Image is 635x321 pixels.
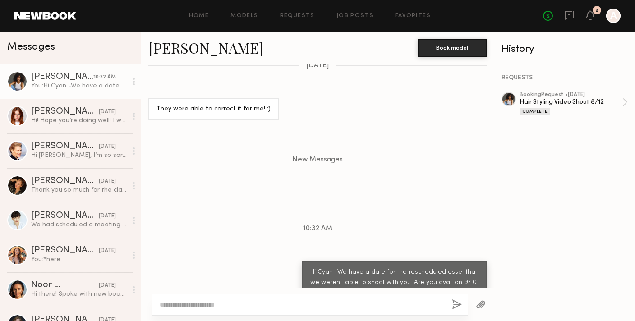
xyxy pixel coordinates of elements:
a: Favorites [395,13,431,19]
a: Requests [280,13,315,19]
div: [PERSON_NAME] [31,73,93,82]
a: Job Posts [336,13,374,19]
div: History [502,44,628,55]
span: New Messages [292,156,343,164]
div: [PERSON_NAME] [31,246,99,255]
a: [PERSON_NAME] [148,38,263,57]
span: Messages [7,42,55,52]
div: [PERSON_NAME] [31,177,99,186]
a: Models [230,13,258,19]
div: [DATE] [99,108,116,116]
span: 10:32 AM [303,225,332,233]
div: [DATE] [99,177,116,186]
div: 2 [595,8,598,13]
div: We had scheduled a meeting on Zoom. I was ready to show up at the first one. You asked for a time... [31,220,127,229]
div: Complete [520,108,550,115]
div: You: *here [31,255,127,264]
div: Hair Styling Video Shoot 8/12 [520,98,622,106]
div: REQUESTS [502,75,628,81]
span: [DATE] [306,62,329,69]
div: [DATE] [99,142,116,151]
div: [PERSON_NAME] [31,107,99,116]
div: [PERSON_NAME] [31,211,99,220]
div: 10:32 AM [93,73,116,82]
div: [DATE] [99,212,116,220]
div: You: Hi Cyan -We have a date for the rescheduled asset that we weren't able to shoot with you. Ar... [31,82,127,90]
div: Noor L. [31,281,99,290]
div: [DATE] [99,281,116,290]
div: Hi! Hope you’re doing well! I wanted to reach out to let you guys know that I am also an influenc... [31,116,127,125]
div: Hi Cyan -We have a date for the rescheduled asset that we weren't able to shoot with you. Are you... [310,267,479,298]
div: Hi [PERSON_NAME], I’m so sorry I missed your message. I had a family emergency a couple weeks ago... [31,151,127,160]
a: Book model [418,43,487,51]
a: Home [189,13,209,19]
div: Hi there! Spoke with new book, they told me they’ve adjusted it. Sorry for any inconvenience. [31,290,127,298]
a: bookingRequest •[DATE]Hair Styling Video Shoot 8/12Complete [520,92,628,115]
div: [PERSON_NAME] [31,142,99,151]
div: booking Request • [DATE] [520,92,622,98]
a: A [606,9,621,23]
div: They were able to correct it for me! :) [156,104,271,115]
div: Thank you so much for the clarity [31,186,127,194]
button: Book model [418,39,487,57]
div: [DATE] [99,247,116,255]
